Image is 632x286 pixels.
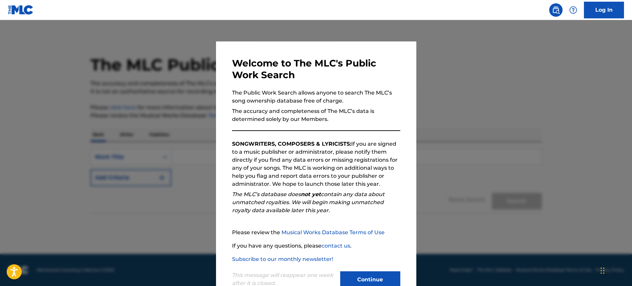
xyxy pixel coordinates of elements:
em: The MLC’s database does contain any data about unmatched royalties. We will begin making unmatche... [232,191,385,213]
h3: Welcome to The MLC's Public Work Search [232,57,400,81]
img: help [569,6,577,14]
p: The Public Work Search allows anyone to search The MLC’s song ownership database free of charge. [232,89,400,105]
a: contact us [322,243,350,249]
div: Help [567,3,580,17]
p: The accuracy and completeness of The MLC’s data is determined solely by our Members. [232,107,400,123]
a: Log In [584,2,624,18]
strong: SONGWRITERS, COMPOSERS & LYRICISTS: [232,141,351,147]
p: If you are signed to a music publisher or administrator, please notify them directly if you find ... [232,140,400,188]
img: MLC Logo [8,5,34,15]
img: search [552,6,560,14]
p: Please review the [232,229,400,237]
a: Subscribe to our monthly newsletter! [232,256,333,262]
iframe: Chat Widget [599,254,632,286]
div: Drag [601,261,605,281]
a: Musical Works Database Terms of Use [281,229,385,236]
strong: not yet [301,191,321,197]
p: If you have any questions, please . [232,242,400,250]
a: Public Search [549,3,563,17]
